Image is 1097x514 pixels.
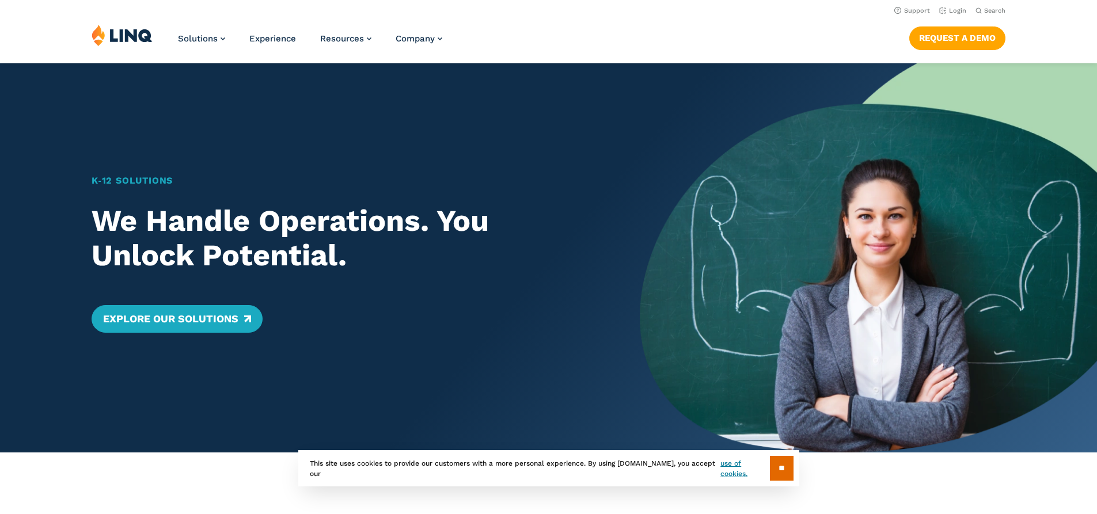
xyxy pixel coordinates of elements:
[178,33,225,44] a: Solutions
[92,305,263,333] a: Explore Our Solutions
[320,33,371,44] a: Resources
[640,63,1097,452] img: Home Banner
[396,33,435,44] span: Company
[320,33,364,44] span: Resources
[909,24,1005,50] nav: Button Navigation
[92,204,595,273] h2: We Handle Operations. You Unlock Potential.
[178,33,218,44] span: Solutions
[178,24,442,62] nav: Primary Navigation
[92,174,595,188] h1: K‑12 Solutions
[984,7,1005,14] span: Search
[92,24,153,46] img: LINQ | K‑12 Software
[720,458,769,479] a: use of cookies.
[249,33,296,44] a: Experience
[396,33,442,44] a: Company
[909,26,1005,50] a: Request a Demo
[298,450,799,486] div: This site uses cookies to provide our customers with a more personal experience. By using [DOMAIN...
[894,7,930,14] a: Support
[939,7,966,14] a: Login
[975,6,1005,15] button: Open Search Bar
